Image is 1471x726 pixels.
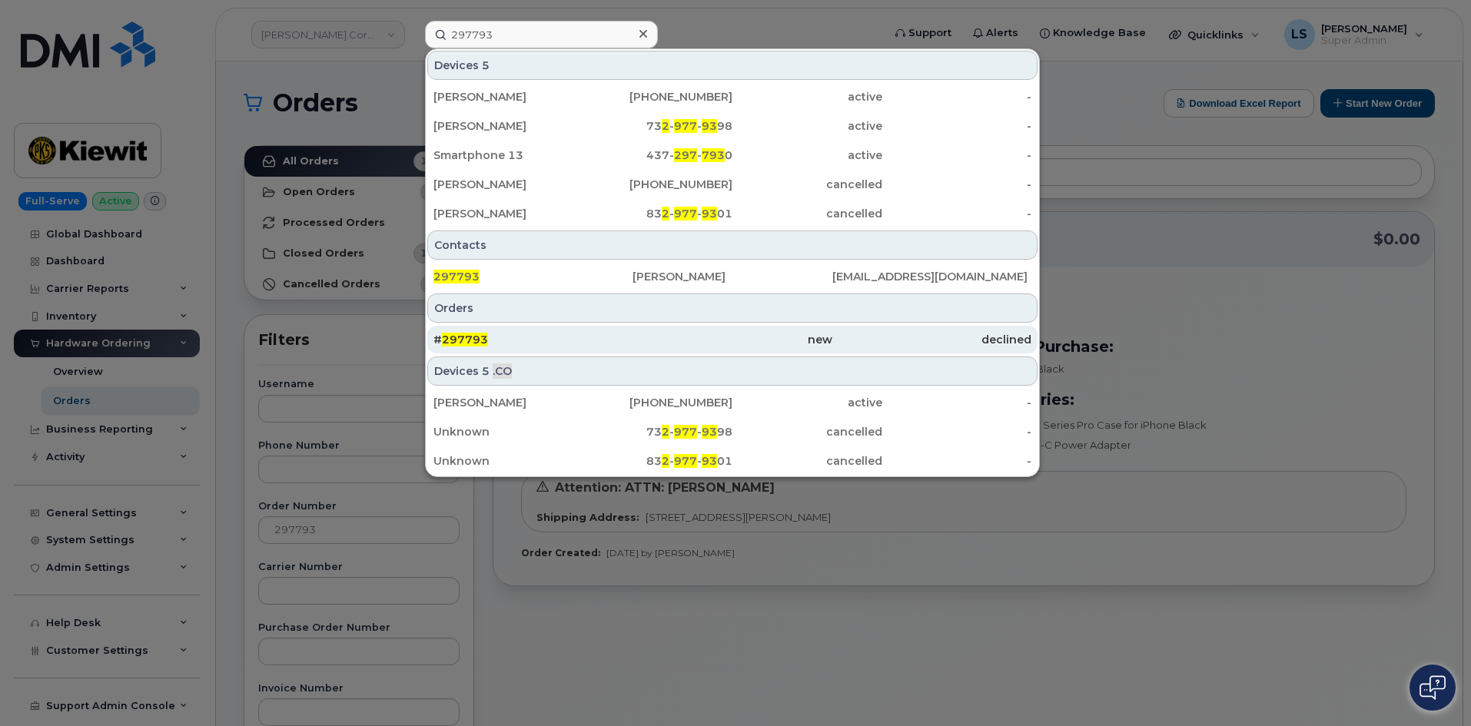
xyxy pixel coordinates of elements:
[427,171,1038,198] a: [PERSON_NAME][PHONE_NUMBER]cancelled-
[702,454,717,468] span: 93
[427,418,1038,446] a: Unknown732-977-9398cancelled-
[702,425,717,439] span: 93
[583,89,733,104] div: [PHONE_NUMBER]
[882,206,1032,221] div: -
[732,453,882,469] div: cancelled
[832,269,1031,284] div: [EMAIL_ADDRESS][DOMAIN_NAME]
[583,206,733,221] div: 83 - - 01
[583,453,733,469] div: 83 - - 01
[662,425,669,439] span: 2
[674,119,697,133] span: 977
[633,269,832,284] div: [PERSON_NAME]
[732,206,882,221] div: cancelled
[427,447,1038,475] a: Unknown832-977-9301cancelled-
[674,425,697,439] span: 977
[427,263,1038,290] a: 297793[PERSON_NAME][EMAIL_ADDRESS][DOMAIN_NAME]
[433,332,633,347] div: #
[732,395,882,410] div: active
[482,58,490,73] span: 5
[702,148,725,162] span: 793
[583,395,733,410] div: [PHONE_NUMBER]
[583,177,733,192] div: [PHONE_NUMBER]
[427,326,1038,353] a: #297793newdeclined
[633,332,832,347] div: new
[832,332,1031,347] div: declined
[1420,675,1446,700] img: Open chat
[433,118,583,134] div: [PERSON_NAME]
[732,118,882,134] div: active
[427,141,1038,169] a: Smartphone 13437-297-7930active-
[702,207,717,220] span: 93
[882,118,1032,134] div: -
[433,424,583,439] div: Unknown
[674,207,697,220] span: 977
[433,395,583,410] div: [PERSON_NAME]
[493,363,512,379] span: .CO
[882,424,1032,439] div: -
[427,356,1038,386] div: Devices
[433,148,583,163] div: Smartphone 13
[732,424,882,439] div: cancelled
[882,395,1032,410] div: -
[732,148,882,163] div: active
[583,118,733,134] div: 73 - - 98
[674,148,697,162] span: 297
[732,89,882,104] div: active
[583,148,733,163] div: 437- - 0
[702,119,717,133] span: 93
[442,333,488,346] span: 297793
[732,177,882,192] div: cancelled
[482,363,490,379] span: 5
[662,454,669,468] span: 2
[427,51,1038,80] div: Devices
[662,119,669,133] span: 2
[427,112,1038,140] a: [PERSON_NAME]732-977-9398active-
[882,177,1032,192] div: -
[433,89,583,104] div: [PERSON_NAME]
[427,389,1038,416] a: [PERSON_NAME][PHONE_NUMBER]active-
[433,270,480,283] span: 297793
[427,293,1038,323] div: Orders
[882,89,1032,104] div: -
[427,83,1038,111] a: [PERSON_NAME][PHONE_NUMBER]active-
[433,453,583,469] div: Unknown
[674,454,697,468] span: 977
[882,453,1032,469] div: -
[882,148,1032,163] div: -
[583,424,733,439] div: 73 - - 98
[433,177,583,192] div: [PERSON_NAME]
[427,200,1038,227] a: [PERSON_NAME]832-977-9301cancelled-
[433,206,583,221] div: [PERSON_NAME]
[662,207,669,220] span: 2
[427,230,1038,260] div: Contacts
